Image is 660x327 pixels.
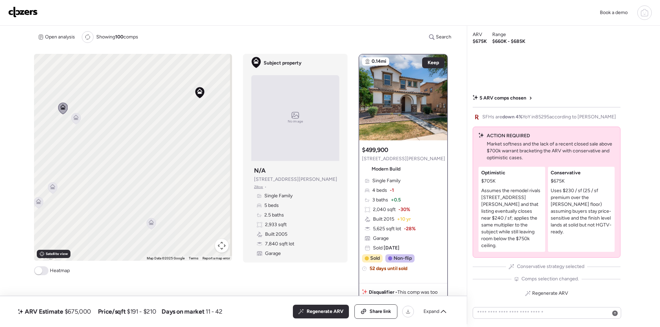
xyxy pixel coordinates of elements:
[428,59,439,66] span: Keep
[202,256,230,260] a: Report a map error
[254,176,337,183] span: [STREET_ADDRESS][PERSON_NAME]
[162,307,204,316] span: Days on market
[189,256,198,260] a: Terms (opens in new tab)
[65,307,91,316] span: $675,000
[373,216,394,223] span: Built 2015
[98,307,125,316] span: Price/sqft
[521,276,579,282] span: Comps selection changed.
[394,255,412,262] span: Non-flip
[147,256,185,260] span: Map Data ©2025 Google
[372,197,388,203] span: 3 baths
[362,146,388,154] h3: $499,900
[46,251,68,257] span: Satellite view
[482,114,616,120] span: SFHs are YoY in 85295 according to [PERSON_NAME]
[391,197,401,203] span: + 0.5
[264,212,284,219] span: 2.5 baths
[36,252,58,261] img: Google
[372,166,400,173] span: Modern Build
[373,235,389,242] span: Garage
[370,308,391,315] span: Share link
[307,308,343,315] span: Regenerate ARV
[254,166,266,175] h3: N/A
[373,245,399,252] span: Sold
[264,192,293,199] span: Single Family
[487,132,530,139] span: ACTION REQUIRED
[480,95,526,102] span: 5 ARV comps chosen
[45,34,75,40] span: Open analysis
[264,60,301,67] span: Subject property
[372,177,400,184] span: Single Family
[372,187,387,194] span: 4 beds
[265,231,287,238] span: Built 2005
[25,307,63,316] span: ARV Estimate
[532,290,568,297] span: Regenerate ARV
[492,38,525,45] span: $660K - $685K
[473,38,487,45] span: $675K
[404,225,416,232] span: -28%
[397,216,411,223] span: + 10 yr
[127,307,156,316] span: $191 - $210
[517,263,584,270] span: Conservative strategy selected
[288,119,303,124] span: No image
[373,225,401,232] span: 5,625 sqft lot
[600,10,628,15] span: Book a demo
[264,202,279,209] span: 5 beds
[372,58,386,65] span: 0.14mi
[254,184,263,190] span: Zillow
[215,239,229,253] button: Map camera controls
[265,184,266,190] span: •
[398,206,410,213] span: -30%
[423,308,439,315] span: Expand
[551,187,612,235] p: Uses $230 / sf (25 / sf premium over the [PERSON_NAME] floor) assuming buyers stay price-sensitiv...
[8,7,38,17] img: Logo
[436,34,451,40] span: Search
[551,178,565,185] span: $675K
[265,250,281,257] span: Garage
[383,245,399,251] span: [DATE]
[265,221,287,228] span: 2,933 sqft
[492,31,506,38] span: Range
[265,241,294,247] span: 7,840 sqft lot
[206,307,222,316] span: 11 - 42
[390,187,394,194] span: -1
[362,155,445,162] span: [STREET_ADDRESS][PERSON_NAME]
[481,178,496,185] span: $705K
[369,289,397,295] strong: Disqualifier -
[369,289,444,303] p: This comp was too dissimilar to the subject property
[481,170,505,176] span: Optimistic
[551,170,581,176] span: Conservative
[487,141,615,161] p: Market softness and the lack of a recent closed sale above $700k warrant bracketing the ARV with ...
[481,187,542,249] p: Assumes the remodel rivals [STREET_ADDRESS][PERSON_NAME] and that listing eventually closes near ...
[370,255,380,262] span: Sold
[50,267,70,274] span: Heatmap
[473,31,482,38] span: ARV
[36,252,58,261] a: Open this area in Google Maps (opens a new window)
[115,34,123,40] span: 100
[502,114,522,120] span: down 4%
[370,265,407,272] span: 52 days until sold
[373,206,396,213] span: 2,040 sqft
[96,34,138,40] span: Showing comps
